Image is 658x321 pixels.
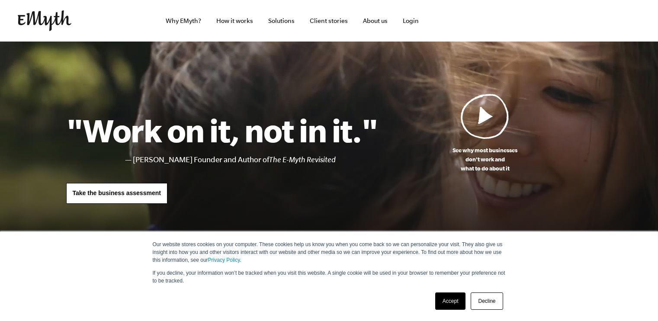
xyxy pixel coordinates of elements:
[471,292,503,310] a: Decline
[378,93,592,173] a: See why most businessesdon't work andwhat to do about it
[153,269,506,285] p: If you decline, your information won’t be tracked when you visit this website. A single cookie wi...
[208,257,240,263] a: Privacy Policy
[455,11,546,30] iframe: Embedded CTA
[133,154,378,166] li: [PERSON_NAME] Founder and Author of
[550,11,641,30] iframe: Embedded CTA
[66,183,167,204] a: Take the business assessment
[66,111,378,149] h1: "Work on it, not in it."
[435,292,466,310] a: Accept
[461,93,509,139] img: Play Video
[153,241,506,264] p: Our website stores cookies on your computer. These cookies help us know you when you come back so...
[269,155,336,164] i: The E-Myth Revisited
[18,10,71,31] img: EMyth
[73,189,161,196] span: Take the business assessment
[378,146,592,173] p: See why most businesses don't work and what to do about it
